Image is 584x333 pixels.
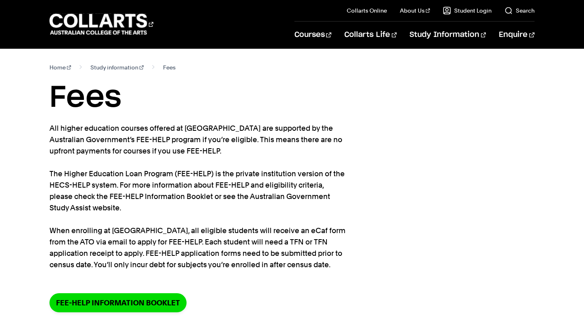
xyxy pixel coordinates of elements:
[49,62,71,73] a: Home
[400,6,430,15] a: About Us
[443,6,492,15] a: Student Login
[163,62,176,73] span: Fees
[49,293,187,312] a: FEE-HELP information booklet
[499,22,534,48] a: Enquire
[294,22,331,48] a: Courses
[90,62,144,73] a: Study information
[49,80,534,116] h1: Fees
[410,22,486,48] a: Study Information
[344,22,397,48] a: Collarts Life
[347,6,387,15] a: Collarts Online
[505,6,535,15] a: Search
[49,13,153,36] div: Go to homepage
[49,123,346,270] p: All higher education courses offered at [GEOGRAPHIC_DATA] are supported by the Australian Governm...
